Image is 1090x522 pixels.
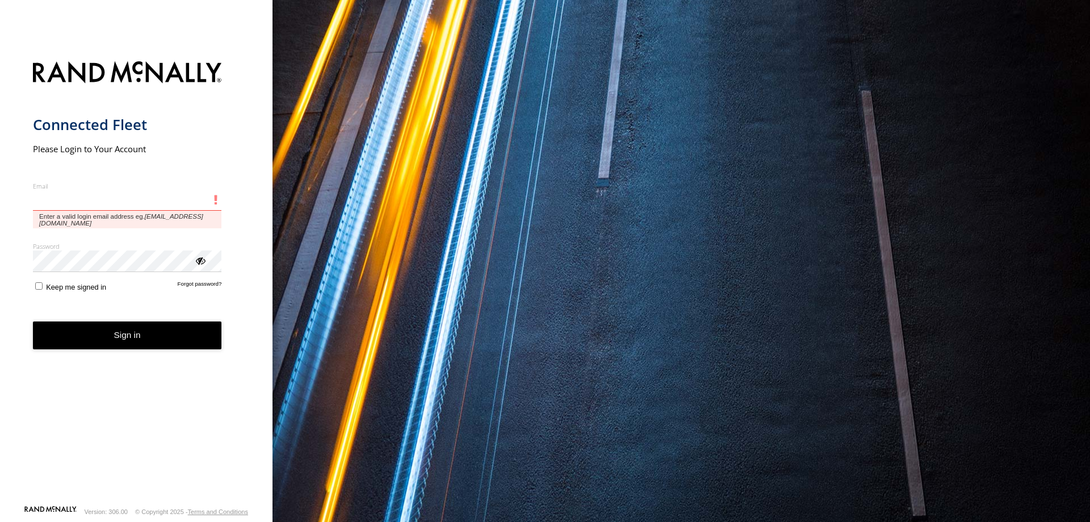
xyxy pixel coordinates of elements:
a: Forgot password? [178,281,222,291]
div: Version: 306.00 [85,508,128,515]
label: Email [33,182,222,190]
div: © Copyright 2025 - [135,508,248,515]
form: main [33,55,240,505]
div: ViewPassword [194,254,206,266]
em: [EMAIL_ADDRESS][DOMAIN_NAME] [39,213,203,227]
h1: Connected Fleet [33,115,222,134]
button: Sign in [33,321,222,349]
span: Enter a valid login email address eg. [33,211,222,228]
label: Password [33,242,222,250]
a: Terms and Conditions [188,508,248,515]
h2: Please Login to Your Account [33,143,222,154]
input: Keep me signed in [35,282,43,290]
a: Visit our Website [24,506,77,517]
img: Rand McNally [33,59,222,88]
span: Keep me signed in [46,283,106,291]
